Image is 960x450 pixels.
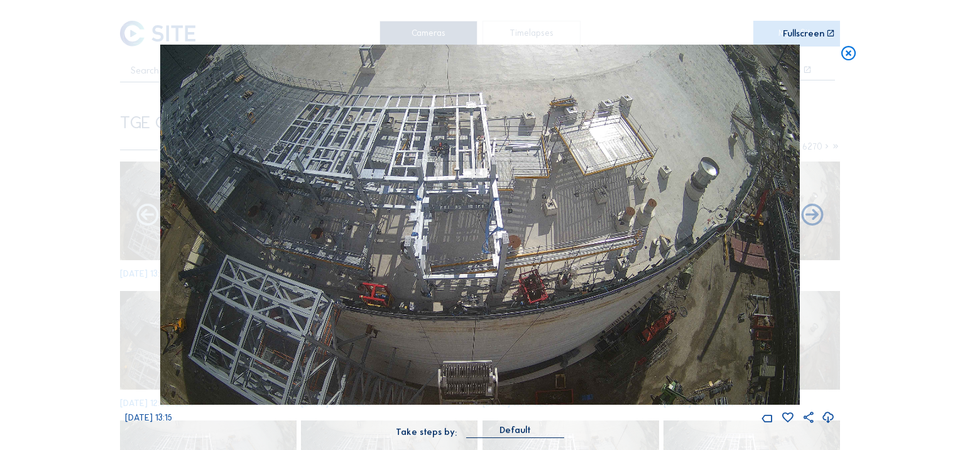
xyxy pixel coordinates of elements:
[466,425,564,438] div: Default
[125,412,172,423] span: [DATE] 13:15
[396,428,457,437] div: Take steps by:
[160,45,800,405] img: Image
[134,202,161,229] i: Forward
[799,202,826,229] i: Back
[783,30,824,38] div: Fullscreen
[499,425,531,436] div: Default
